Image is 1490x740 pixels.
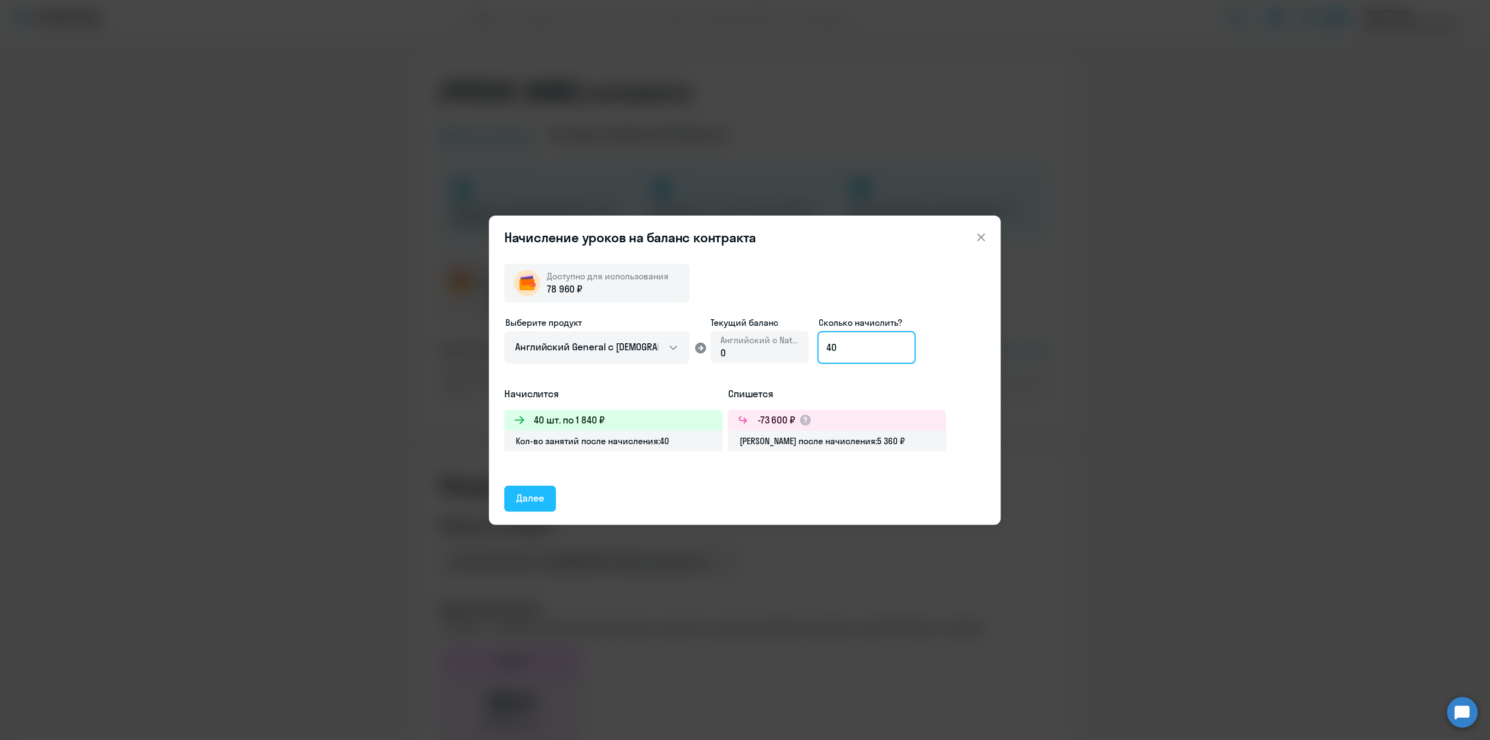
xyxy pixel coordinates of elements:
[504,387,723,401] h5: Начислится
[514,270,540,296] img: wallet-circle.png
[504,486,556,512] button: Далее
[819,317,902,328] span: Сколько начислить?
[489,229,1001,246] header: Начисление уроков на баланс контракта
[505,317,582,328] span: Выберите продукт
[728,387,946,401] h5: Спишется
[711,316,809,329] span: Текущий баланс
[504,431,723,451] div: Кол-во занятий после начисления: 40
[758,413,796,427] h3: -73 600 ₽
[547,271,669,282] span: Доступно для использования
[720,347,726,359] span: 0
[720,334,799,346] span: Английский с Native
[516,491,544,505] div: Далее
[728,431,946,451] div: [PERSON_NAME] после начисления: 5 360 ₽
[534,413,605,427] h3: 40 шт. по 1 840 ₽
[547,282,583,296] span: 78 960 ₽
